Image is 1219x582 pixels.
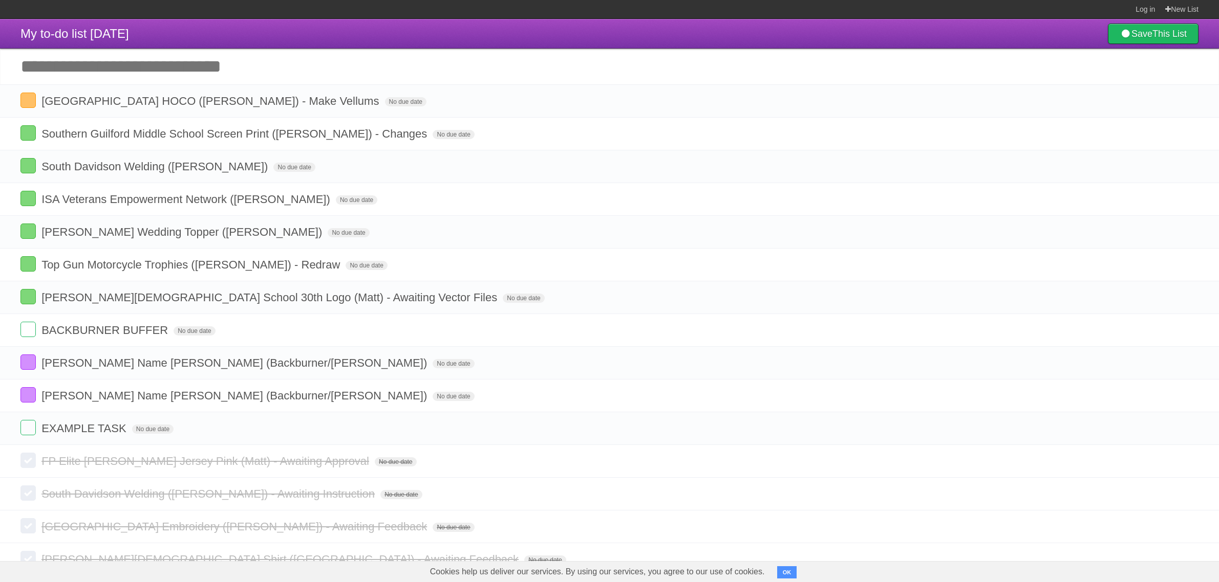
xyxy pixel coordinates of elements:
[20,420,36,435] label: Done
[41,291,500,304] span: [PERSON_NAME][DEMOGRAPHIC_DATA] School 30th Logo (Matt) - Awaiting Vector Files
[41,487,377,500] span: South Davidson Welding ([PERSON_NAME]) - Awaiting Instruction
[20,289,36,304] label: Done
[20,191,36,206] label: Done
[20,387,36,402] label: Done
[41,553,521,566] span: [PERSON_NAME][DEMOGRAPHIC_DATA] Shirt ([GEOGRAPHIC_DATA]) - Awaiting Feedback
[20,551,36,566] label: Done
[420,562,775,582] span: Cookies help us deliver our services. By using our services, you agree to our use of cookies.
[1152,29,1187,39] b: This List
[433,130,474,139] span: No due date
[132,424,174,434] span: No due date
[20,256,36,272] label: Done
[375,457,416,466] span: No due date
[41,160,270,173] span: South Davidson Welding ([PERSON_NAME])
[380,490,422,499] span: No due date
[346,261,387,270] span: No due date
[433,392,474,401] span: No due date
[328,228,369,237] span: No due date
[41,226,325,238] span: [PERSON_NAME] Wedding Topper ([PERSON_NAME])
[385,97,426,106] span: No due date
[273,163,315,172] span: No due date
[433,523,474,532] span: No due date
[20,322,36,337] label: Done
[1108,24,1199,44] a: SaveThis List
[41,422,129,435] span: EXAMPLE TASK
[41,193,333,206] span: ISA Veterans Empowerment Network ([PERSON_NAME])
[41,127,430,140] span: Southern Guilford Middle School Screen Print ([PERSON_NAME]) - Changes
[20,158,36,173] label: Done
[20,453,36,468] label: Done
[41,324,170,337] span: BACKBURNER BUFFER
[777,566,797,578] button: OK
[41,389,430,402] span: [PERSON_NAME] Name [PERSON_NAME] (Backburner/[PERSON_NAME])
[41,356,430,369] span: [PERSON_NAME] Name [PERSON_NAME] (Backburner/[PERSON_NAME])
[20,27,129,40] span: My to-do list [DATE]
[41,520,430,533] span: [GEOGRAPHIC_DATA] Embroidery ([PERSON_NAME]) - Awaiting Feedback
[503,294,544,303] span: No due date
[20,354,36,370] label: Done
[20,125,36,141] label: Done
[20,518,36,533] label: Done
[20,223,36,239] label: Done
[336,195,377,205] span: No due date
[524,555,566,565] span: No due date
[41,95,381,107] span: [GEOGRAPHIC_DATA] HOCO ([PERSON_NAME]) - Make Vellums
[41,455,372,467] span: FP Elite [PERSON_NAME] Jersey Pink (Matt) - Awaiting Approval
[20,485,36,501] label: Done
[20,93,36,108] label: Done
[433,359,474,368] span: No due date
[174,326,215,335] span: No due date
[41,258,343,271] span: Top Gun Motorcycle Trophies ([PERSON_NAME]) - Redraw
